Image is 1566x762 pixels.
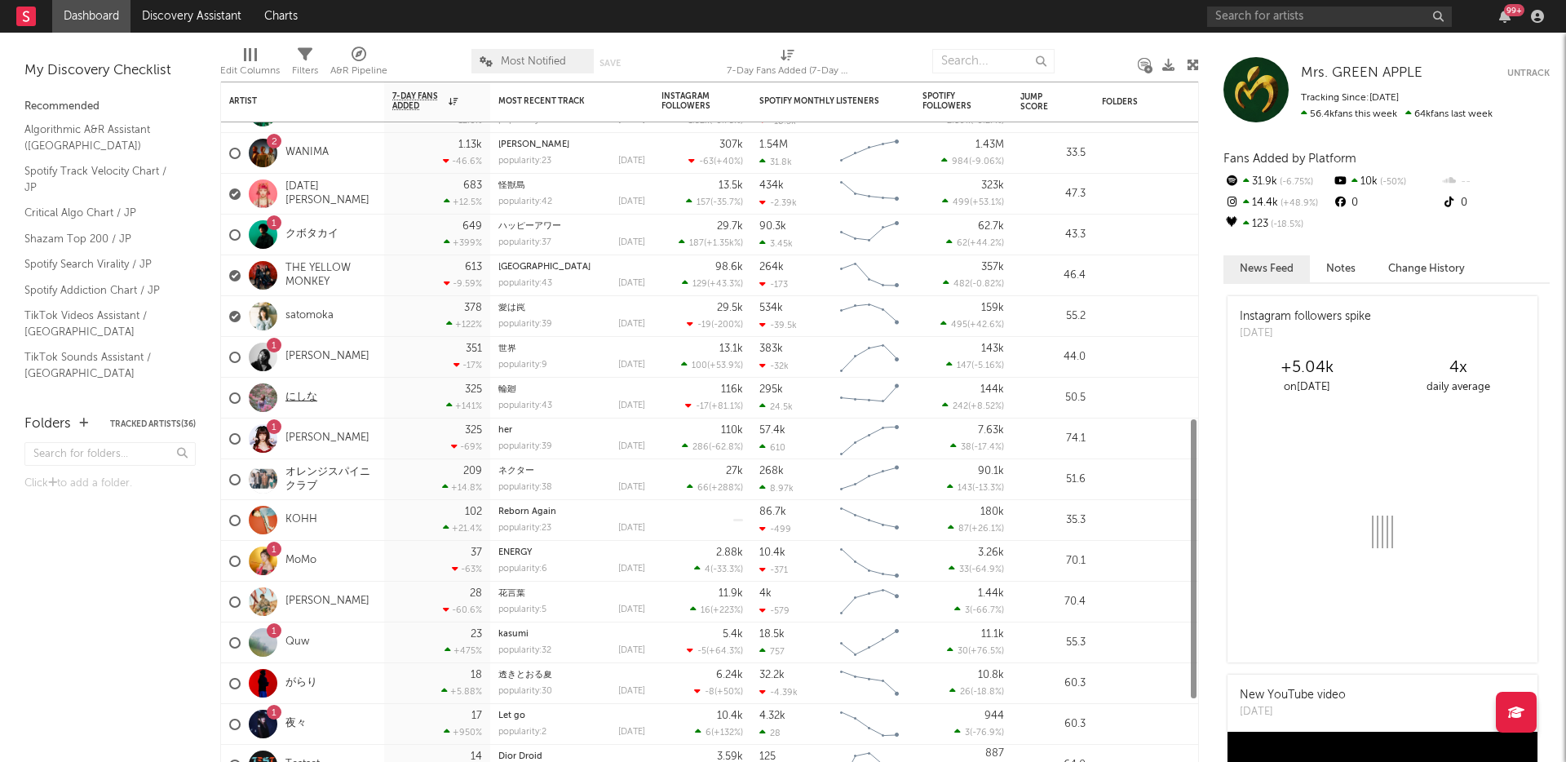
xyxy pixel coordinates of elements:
[498,361,547,370] div: popularity: 9
[1301,65,1422,82] a: Mrs. GREEN APPLE
[975,484,1002,493] span: -13.3 %
[719,588,743,599] div: 11.9k
[710,280,741,289] span: +43.3 %
[948,523,1004,534] div: ( )
[961,443,971,452] span: 38
[759,425,785,436] div: 57.4k
[330,41,387,88] div: A&R Pipeline
[618,442,645,451] div: [DATE]
[759,483,794,494] div: 8.97k
[759,262,784,272] div: 264k
[498,565,547,574] div: popularity: 6
[1441,171,1550,193] div: --
[970,321,1002,330] span: +42.6 %
[498,401,552,410] div: popularity: 43
[682,441,743,452] div: ( )
[1020,592,1086,612] div: 70.4
[833,459,906,500] svg: Chart title
[498,320,552,329] div: popularity: 39
[330,61,387,81] div: A&R Pipeline
[1020,92,1061,112] div: Jump Score
[833,133,906,174] svg: Chart title
[697,484,709,493] span: 66
[759,238,793,249] div: 3.45k
[1020,388,1086,408] div: 50.5
[498,279,552,288] div: popularity: 43
[978,466,1004,476] div: 90.1k
[498,548,645,557] div: ENERGY
[679,237,743,248] div: ( )
[285,180,376,208] a: [DATE] [PERSON_NAME]
[833,174,906,215] svg: Chart title
[946,360,1004,370] div: ( )
[24,204,179,222] a: Critical Algo Chart / JP
[24,230,179,248] a: Shazam Top 200 / JP
[1507,65,1550,82] button: Untrack
[958,484,972,493] span: 143
[685,401,743,411] div: ( )
[1301,93,1399,103] span: Tracking Since: [DATE]
[922,91,980,111] div: Spotify Followers
[727,41,849,88] div: 7-Day Fans Added (7-Day Fans Added)
[498,630,529,639] a: kasumi
[220,61,280,81] div: Edit Columns
[759,588,772,599] div: 4k
[471,629,482,640] div: 23
[958,525,969,534] span: 87
[498,385,645,394] div: 輪廻
[498,671,552,680] a: 透きとおる夏
[974,361,1002,370] span: -5.16 %
[711,402,741,411] span: +81.1 %
[717,303,743,313] div: 29.5k
[957,239,967,248] span: 62
[498,385,516,394] a: 輪廻
[981,303,1004,313] div: 159k
[713,606,741,615] span: +223 %
[1268,220,1303,229] span: -18.5 %
[498,238,551,247] div: popularity: 37
[705,565,710,574] span: 4
[220,41,280,88] div: Edit Columns
[759,384,783,395] div: 295k
[721,384,743,395] div: 116k
[464,303,482,313] div: 378
[1020,307,1086,326] div: 55.2
[759,96,882,106] div: Spotify Monthly Listeners
[618,524,645,533] div: [DATE]
[285,636,309,649] a: Quw
[940,319,1004,330] div: ( )
[971,157,1002,166] span: -9.06 %
[719,140,743,150] div: 307k
[759,320,797,330] div: -39.5k
[759,197,797,208] div: -2.39k
[714,321,741,330] span: -200 %
[1223,171,1332,193] div: 31.9k
[971,402,1002,411] span: +8.52 %
[442,482,482,493] div: +14.8 %
[24,442,196,466] input: Search for folders...
[953,402,968,411] span: 242
[498,96,621,106] div: Most Recent Track
[498,752,542,761] a: Dior Droid
[498,222,561,231] a: ハッピーアワー
[713,198,741,207] span: -35.7 %
[697,321,711,330] span: -19
[498,222,645,231] div: ハッピーアワー
[1207,7,1452,27] input: Search for artists
[759,605,790,616] div: -579
[498,426,645,435] div: her
[498,140,645,149] div: MIYASHITA
[692,443,709,452] span: 286
[1372,255,1481,282] button: Change History
[24,307,179,340] a: TikTok Videos Assistant / [GEOGRAPHIC_DATA]
[1020,266,1086,286] div: 46.4
[661,91,719,111] div: Instagram Followers
[759,157,792,167] div: 31.8k
[978,588,1004,599] div: 1.44k
[444,278,482,289] div: -9.59 %
[498,507,556,516] a: Reborn Again
[978,221,1004,232] div: 62.7k
[1020,184,1086,204] div: 47.3
[465,507,482,517] div: 102
[618,197,645,206] div: [DATE]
